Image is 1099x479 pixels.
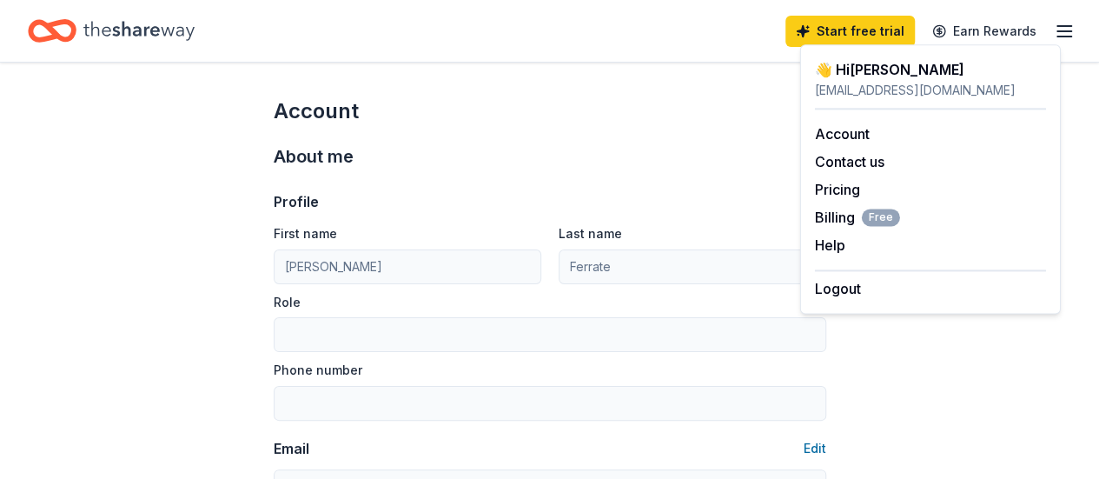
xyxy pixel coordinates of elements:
span: Free [862,209,900,226]
div: About me [274,143,826,170]
button: Edit [804,438,826,459]
label: First name [274,225,337,243]
div: [EMAIL_ADDRESS][DOMAIN_NAME] [815,80,1046,101]
label: Phone number [274,362,362,379]
button: Logout [815,278,861,299]
button: Contact us [815,151,884,172]
div: Account [274,97,826,125]
span: Billing [815,207,900,228]
label: Role [274,294,301,311]
div: Profile [274,191,319,212]
a: Earn Rewards [922,16,1047,47]
a: Pricing [815,181,860,198]
div: 👋 Hi [PERSON_NAME] [815,59,1046,80]
label: Last name [559,225,622,243]
a: Home [28,10,195,51]
div: Email [274,438,309,459]
a: Start free trial [785,16,915,47]
button: BillingFree [815,207,900,228]
button: Help [815,235,845,256]
a: Account [815,125,870,143]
